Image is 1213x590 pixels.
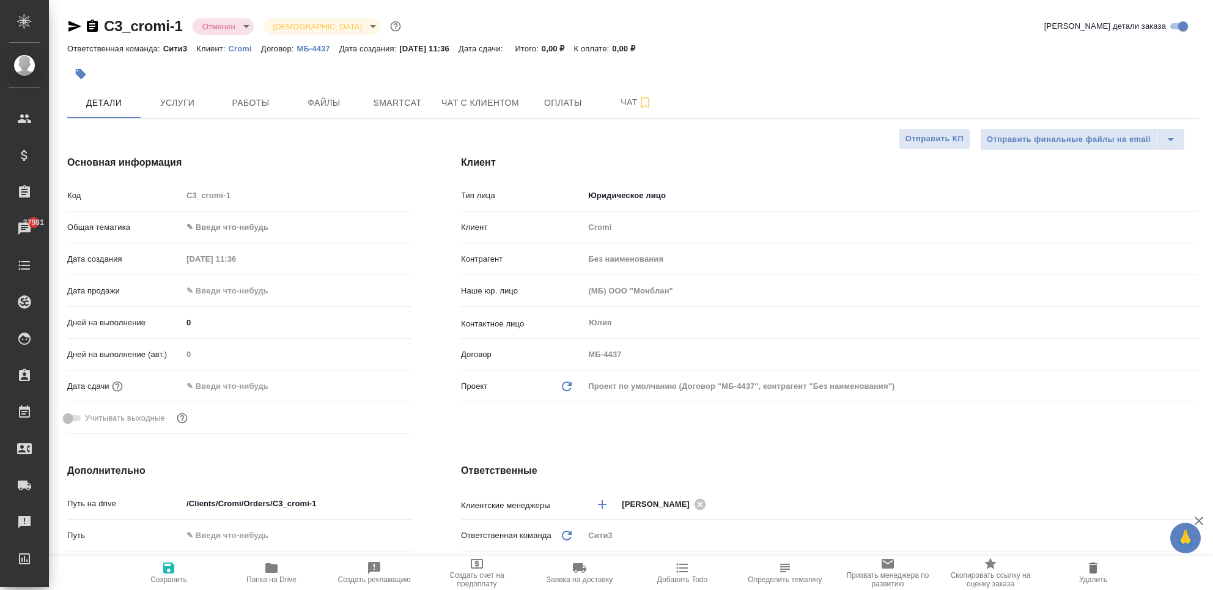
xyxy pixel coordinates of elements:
div: Отменен [264,18,380,35]
div: split button [980,128,1185,150]
p: Дней на выполнение [67,317,182,329]
button: Добавить тэг [67,61,94,87]
button: Скопировать ссылку для ЯМессенджера [67,19,82,34]
span: Призвать менеджера по развитию [844,571,932,588]
p: К оплате: [574,44,613,53]
span: Удалить [1079,575,1107,584]
div: ✎ Введи что-нибудь [186,221,397,234]
input: Пустое поле [182,345,412,363]
a: C3_cromi-1 [104,18,183,34]
button: Сохранить [117,556,220,590]
button: Выбери, если сб и вс нужно считать рабочими днями для выполнения заказа. [174,410,190,426]
h4: Дополнительно [67,463,412,478]
p: Путь [67,529,182,542]
div: [PERSON_NAME] [622,496,710,512]
button: Призвать менеджера по развитию [836,556,939,590]
p: [DATE] 11:36 [399,44,459,53]
p: Дата продажи [67,285,182,297]
span: Smartcat [368,95,427,111]
span: Услуги [148,95,207,111]
div: Юридическое лицо [584,185,1200,206]
input: ✎ Введи что-нибудь [182,377,289,395]
div: Отменен [193,18,254,35]
span: [PERSON_NAME] [622,498,697,511]
span: Детали [75,95,133,111]
button: Удалить [1042,556,1145,590]
span: Оплаты [534,95,592,111]
div: Проект по умолчанию (Договор "МБ-4437", контрагент "Без наименования") [584,376,1200,397]
button: Скопировать ссылку [85,19,100,34]
p: Контактное лицо [461,318,584,330]
input: ✎ Введи что-нибудь [182,495,412,512]
p: Путь на drive [67,498,182,510]
p: Дата создания [67,253,182,265]
p: Контрагент [461,253,584,265]
button: [DEMOGRAPHIC_DATA] [270,21,366,32]
p: Сити3 [163,44,197,53]
span: Папка на Drive [246,575,297,584]
span: Работы [221,95,280,111]
p: Дата создания: [339,44,399,53]
span: Файлы [295,95,353,111]
p: 0,00 ₽ [542,44,574,53]
p: Клиент: [196,44,228,53]
button: Определить тематику [734,556,836,590]
p: Проект [461,380,488,393]
div: ✎ Введи что-нибудь [182,217,412,238]
button: Создать счет на предоплату [426,556,528,590]
p: Cromi [229,44,261,53]
input: Пустое поле [584,250,1200,268]
button: 🙏 [1170,523,1201,553]
button: Отправить КП [899,128,970,150]
p: Клиент [461,221,584,234]
button: Отправить финальные файлы на email [980,128,1157,150]
p: Ответственная команда [461,529,551,542]
h4: Клиент [461,155,1200,170]
a: МБ-4437 [297,43,339,53]
span: Добавить Todo [657,575,707,584]
p: Дней на выполнение (авт.) [67,348,182,361]
input: Пустое поле [182,186,412,204]
button: Добавить Todo [631,556,734,590]
button: Создать рекламацию [323,556,426,590]
span: Чат [607,95,666,110]
button: Доп статусы указывают на важность/срочность заказа [388,18,404,34]
p: 0,00 ₽ [612,44,644,53]
span: Заявка на доставку [547,575,613,584]
input: Пустое поле [584,218,1200,236]
span: Создать счет на предоплату [433,571,521,588]
p: Ответственная команда: [67,44,163,53]
p: Клиентские менеджеры [461,500,584,512]
span: Чат с клиентом [441,95,519,111]
input: Пустое поле [182,250,289,268]
h4: Основная информация [67,155,412,170]
input: ✎ Введи что-нибудь [182,314,412,331]
span: Создать рекламацию [338,575,411,584]
p: Тип лица [461,190,584,202]
input: Пустое поле [584,345,1200,363]
a: 37981 [3,213,46,244]
span: Сохранить [150,575,187,584]
span: 37981 [16,216,51,229]
p: Договор: [261,44,297,53]
h4: Ответственные [461,463,1200,478]
input: ✎ Введи что-нибудь [182,282,289,300]
button: Добавить менеджера [588,490,617,519]
p: МБ-4437 [297,44,339,53]
span: [PERSON_NAME] детали заказа [1044,20,1166,32]
button: Open [1193,503,1195,506]
input: Пустое поле [584,282,1200,300]
span: Отправить финальные файлы на email [987,133,1151,147]
button: Отменен [199,21,239,32]
p: Наше юр. лицо [461,285,584,297]
input: ✎ Введи что-нибудь [182,526,412,544]
span: Учитывать выходные [85,412,165,424]
button: Скопировать ссылку на оценку заказа [939,556,1042,590]
p: Договор [461,348,584,361]
span: Скопировать ссылку на оценку заказа [946,571,1034,588]
a: Cromi [229,43,261,53]
button: Заявка на доставку [528,556,631,590]
svg: Подписаться [638,95,652,110]
p: Дата сдачи [67,380,109,393]
p: Общая тематика [67,221,182,234]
